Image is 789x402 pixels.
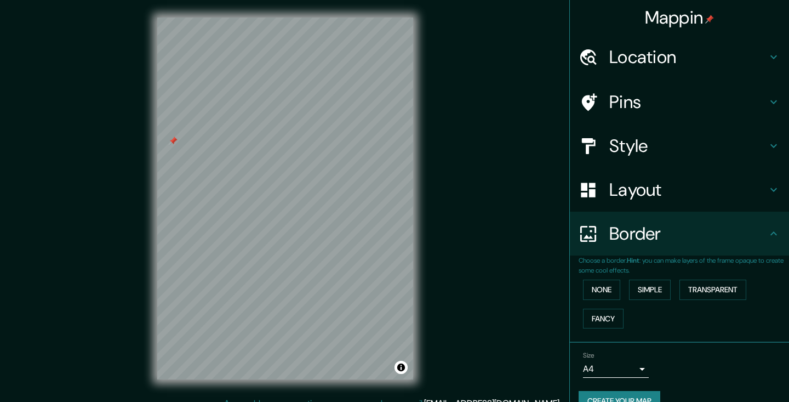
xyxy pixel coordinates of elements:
div: Border [570,212,789,256]
div: A4 [583,360,649,378]
h4: Location [609,46,767,68]
h4: Pins [609,91,767,113]
h4: Mappin [645,7,714,29]
button: Simple [629,280,671,300]
img: pin-icon.png [705,15,714,24]
div: Pins [570,80,789,124]
label: Size [583,351,594,360]
button: Toggle attribution [395,361,408,374]
h4: Border [609,223,767,245]
canvas: Map [157,18,413,380]
button: Fancy [583,309,624,329]
button: None [583,280,620,300]
b: Hint [627,256,639,265]
p: Choose a border. : you can make layers of the frame opaque to create some cool effects. [579,256,789,275]
div: Style [570,124,789,168]
h4: Layout [609,179,767,201]
div: Layout [570,168,789,212]
h4: Style [609,135,767,157]
div: Location [570,35,789,79]
button: Transparent [679,280,746,300]
iframe: Help widget launcher [691,359,777,390]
